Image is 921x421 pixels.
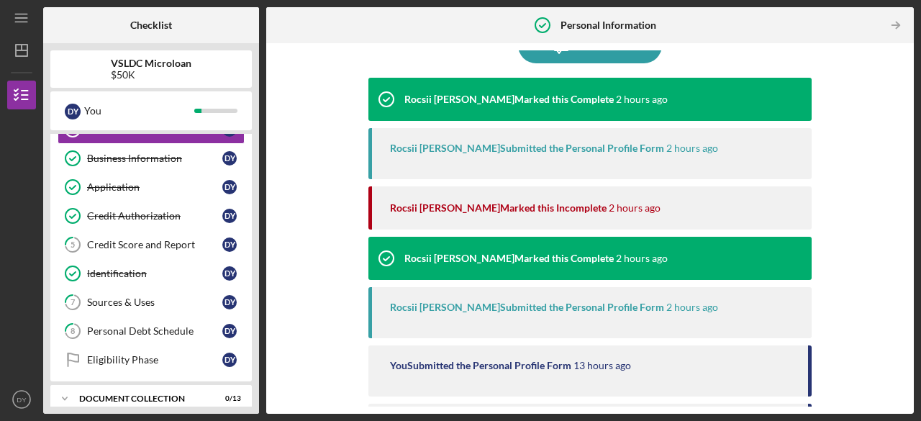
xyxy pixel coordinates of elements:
[130,19,172,31] b: Checklist
[390,142,664,154] div: Rocsii [PERSON_NAME] Submitted the Personal Profile Form
[222,295,237,309] div: D Y
[222,266,237,281] div: D Y
[111,58,191,69] b: VSLDC Microloan
[87,181,222,193] div: Application
[7,385,36,414] button: DY
[58,317,245,345] a: 8Personal Debt ScheduleDY
[65,104,81,119] div: D Y
[390,202,607,214] div: Rocsii [PERSON_NAME] Marked this Incomplete
[87,153,222,164] div: Business Information
[87,296,222,308] div: Sources & Uses
[390,302,664,313] div: Rocsii [PERSON_NAME] Submitted the Personal Profile Form
[17,396,27,404] text: DY
[222,209,237,223] div: D Y
[666,142,718,154] time: 2025-09-15 15:17
[58,230,245,259] a: 5Credit Score and ReportDY
[58,259,245,288] a: IdentificationDY
[222,324,237,338] div: D Y
[58,345,245,374] a: Eligibility PhaseDY
[404,253,614,264] div: Rocsii [PERSON_NAME] Marked this Complete
[561,19,656,31] b: Personal Information
[222,180,237,194] div: D Y
[58,144,245,173] a: Business InformationDY
[390,360,571,371] div: You Submitted the Personal Profile Form
[616,94,668,105] time: 2025-09-15 15:17
[573,360,631,371] time: 2025-09-15 04:06
[616,253,668,264] time: 2025-09-15 15:16
[87,354,222,366] div: Eligibility Phase
[71,298,76,307] tspan: 7
[609,202,661,214] time: 2025-09-15 15:17
[666,302,718,313] time: 2025-09-15 15:16
[58,173,245,202] a: ApplicationDY
[222,237,237,252] div: D Y
[215,394,241,403] div: 0 / 13
[111,69,191,81] div: $50K
[404,94,614,105] div: Rocsii [PERSON_NAME] Marked this Complete
[84,99,194,123] div: You
[222,151,237,166] div: D Y
[87,268,222,279] div: Identification
[87,239,222,250] div: Credit Score and Report
[222,353,237,367] div: D Y
[87,325,222,337] div: Personal Debt Schedule
[87,210,222,222] div: Credit Authorization
[79,394,205,403] div: Document Collection
[58,202,245,230] a: Credit AuthorizationDY
[71,240,75,250] tspan: 5
[71,327,75,336] tspan: 8
[58,288,245,317] a: 7Sources & UsesDY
